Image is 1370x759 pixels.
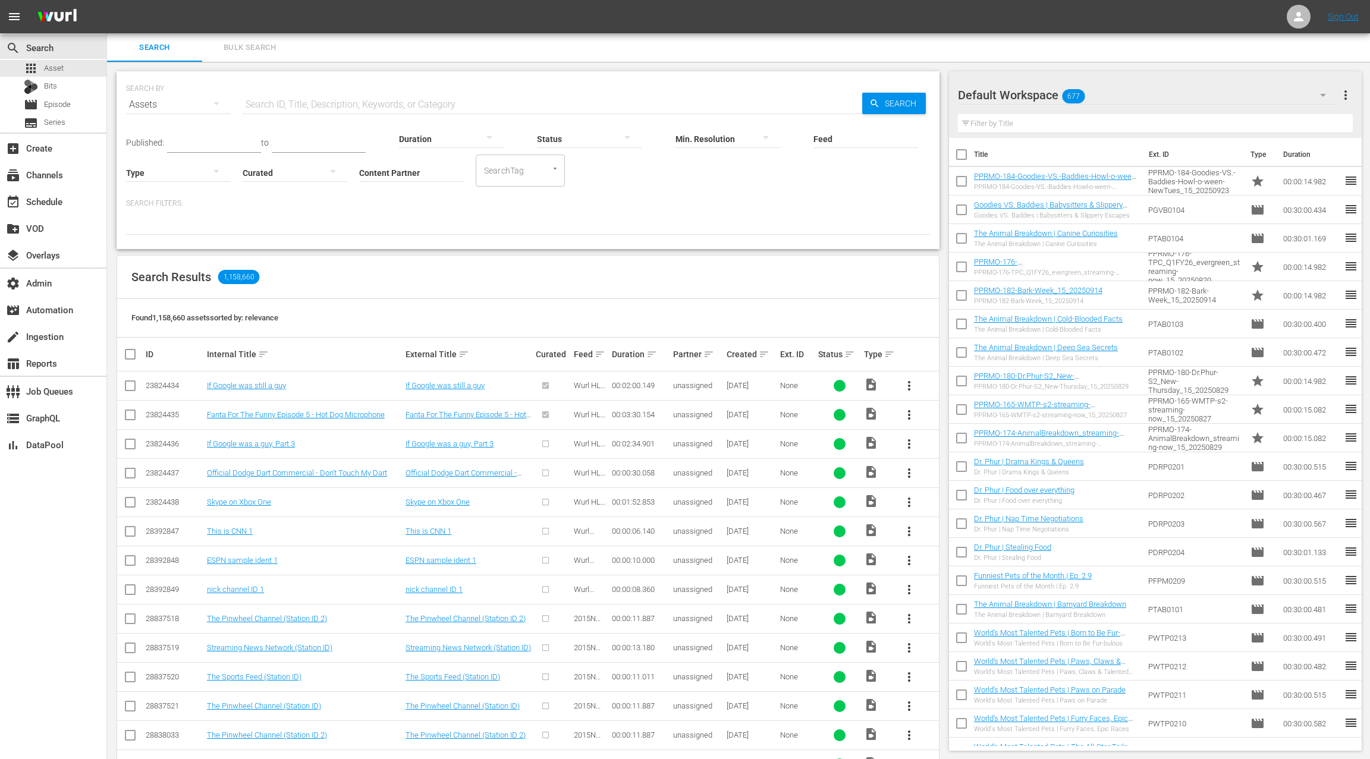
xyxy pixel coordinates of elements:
[207,527,253,536] a: This is CNN 1
[1344,516,1358,530] span: reorder
[1278,566,1344,595] td: 00:30:00.515
[974,257,1096,284] a: PPRMO-176-TPC_Q1FY26_evergreen_streaming-now_15_20250820
[261,138,269,147] span: to
[24,116,38,130] span: Series
[862,93,926,114] button: Search
[6,438,20,452] span: DataPool
[884,349,895,360] span: sort
[207,410,385,419] a: Fanta For The Funny Episode 5 - Hot Dog Microphone
[1344,487,1358,502] span: reorder
[974,183,1139,191] div: PPRMO-184-Goodies-VS.-Baddies-Howl-o-ween-NewTues_15_20250923
[727,347,777,361] div: Created
[974,554,1051,562] div: Dr. Phur | Stealing Food
[1143,538,1246,566] td: PDRP0204
[1143,481,1246,509] td: PDRP0202
[1278,196,1344,224] td: 00:30:00.434
[612,556,670,565] div: 00:00:10.000
[880,93,926,114] span: Search
[406,497,470,506] a: Skype on Xbox One
[1250,402,1265,417] span: Promo
[974,457,1084,466] a: Dr. Phur | Drama Kings & Queens
[574,497,605,515] span: Wurl HLS Test
[612,381,670,390] div: 00:02:00.149
[1250,431,1265,445] span: Promo
[974,343,1118,352] a: The Animal Breakdown | Deep Sea Secrets
[146,349,203,359] div: ID
[780,468,815,477] div: None
[6,41,20,55] span: Search
[1143,652,1246,681] td: PWTP0212
[974,742,1128,751] a: World's Most Talented Pets | The All-Star Tails
[974,543,1051,552] a: Dr. Phur | Stealing Food
[974,383,1139,390] div: PPRMO-180-Dr.Phur-S2_New-Thursday_15_20250829
[1344,601,1358,616] span: reorder
[1250,545,1265,559] span: Episode
[207,381,286,390] a: If Google was still a guy
[673,556,712,565] span: unassigned
[1143,509,1246,538] td: PDRP0203
[1278,253,1344,281] td: 00:00:14.982
[895,401,923,429] button: more_vert
[207,672,301,681] a: The Sports Feed (Station ID)
[612,672,670,681] div: 00:00:11.011
[1344,174,1358,188] span: reorder
[780,349,815,359] div: Ext. ID
[24,80,38,94] div: Bits
[612,439,670,448] div: 00:02:34.901
[895,517,923,546] button: more_vert
[1278,509,1344,538] td: 00:30:00.567
[902,553,916,568] span: more_vert
[406,614,526,623] a: The Pinwheel Channel (Station ID 2)
[209,41,290,55] span: Bulk Search
[406,347,532,361] div: External Title
[146,497,203,506] div: 23824438
[574,585,601,612] span: Wurl Channel IDs
[1250,574,1265,588] span: Episode
[574,556,601,582] span: Wurl Channel IDs
[1344,373,1358,388] span: reorder
[406,701,520,710] a: The Pinwheel Channel (Station ID)
[1143,395,1246,424] td: PPRMO-165-WMTP-s2-streaming-now_15_20250827
[207,556,278,565] a: ESPN sample ident 1
[6,195,20,209] span: Schedule
[1338,88,1353,102] span: more_vert
[1344,659,1358,673] span: reorder
[595,349,605,360] span: sort
[1243,138,1276,171] th: Type
[895,546,923,575] button: more_vert
[974,429,1124,446] a: PPRMO-174-AnimalBreakdown_streaming-now_15_20250829
[7,10,21,24] span: menu
[902,437,916,451] span: more_vert
[6,411,20,426] span: GraphQL
[974,200,1127,218] a: Goodies VS. Baddies | Babysitters & Slippery Escapes
[974,326,1123,333] div: The Animal Breakdown | Cold-Blooded Facts
[24,97,38,112] span: Episode
[6,385,20,399] span: Job Queues
[895,430,923,458] button: more_vert
[6,141,20,156] span: Create
[1278,623,1344,652] td: 00:30:00.491
[864,552,878,566] span: Video
[1344,459,1358,473] span: reorder
[974,172,1138,190] a: PPRMO-184-Goodies-VS.-Baddies-Howl-o-ween-NewTues_15_20250923
[780,643,815,652] div: None
[612,614,670,623] div: 00:00:11.887
[6,222,20,236] span: VOD
[612,347,670,361] div: Duration
[146,643,203,652] div: 28837519
[1143,224,1246,253] td: PTAB0104
[146,410,203,419] div: 23824435
[902,495,916,509] span: more_vert
[406,643,531,652] a: Streaming News Network (Station ID)
[727,527,777,536] div: [DATE]
[1143,367,1246,395] td: PPRMO-180-Dr.Phur-S2_New-Thursday_15_20250829
[1142,138,1243,171] th: Ext. ID
[902,379,916,393] span: more_vert
[612,497,670,506] div: 00:01:52.853
[114,41,195,55] span: Search
[458,349,469,360] span: sort
[673,410,712,419] span: unassigned
[1278,281,1344,310] td: 00:00:14.982
[207,614,327,623] a: The Pinwheel Channel (Station ID 2)
[864,640,878,654] span: Video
